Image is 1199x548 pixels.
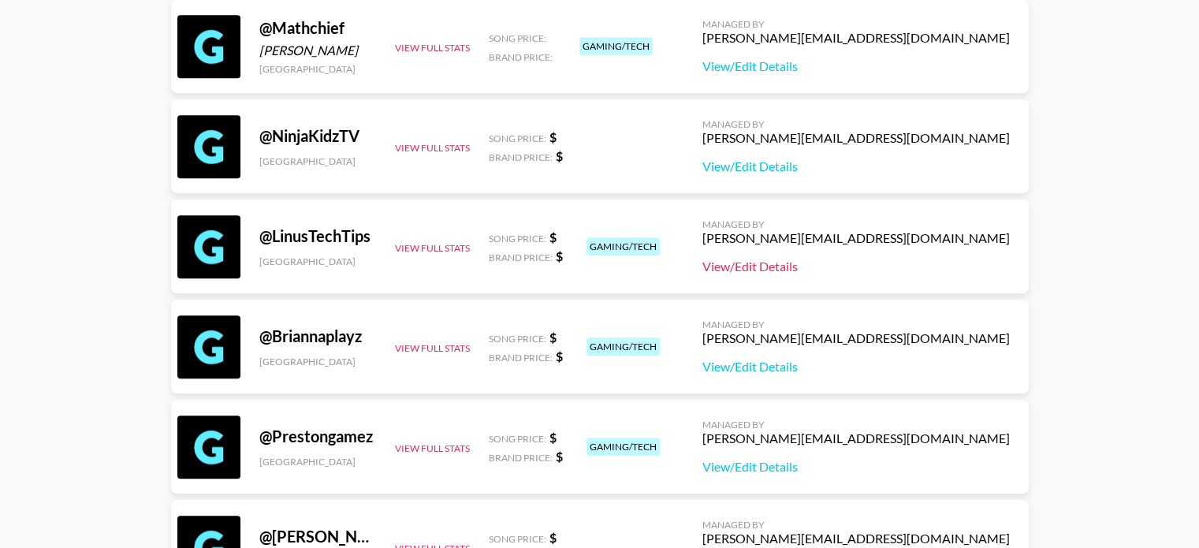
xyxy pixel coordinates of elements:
div: gaming/tech [586,237,660,255]
div: gaming/tech [586,438,660,456]
div: Managed By [702,18,1010,30]
a: View/Edit Details [702,58,1010,74]
strong: $ [549,430,557,445]
div: Managed By [702,218,1010,230]
div: gaming/tech [586,337,660,356]
div: [GEOGRAPHIC_DATA] [259,155,376,167]
span: Song Price: [489,533,546,545]
strong: $ [549,229,557,244]
button: View Full Stats [395,342,470,354]
button: View Full Stats [395,142,470,154]
div: [GEOGRAPHIC_DATA] [259,255,376,267]
div: [PERSON_NAME][EMAIL_ADDRESS][DOMAIN_NAME] [702,531,1010,546]
a: View/Edit Details [702,158,1010,174]
strong: $ [556,148,563,163]
span: Brand Price: [489,352,553,363]
div: Managed By [702,419,1010,431]
button: View Full Stats [395,242,470,254]
div: [PERSON_NAME][EMAIL_ADDRESS][DOMAIN_NAME] [702,30,1010,46]
span: Song Price: [489,233,546,244]
div: [PERSON_NAME] [259,43,376,58]
div: Managed By [702,118,1010,130]
div: [PERSON_NAME][EMAIL_ADDRESS][DOMAIN_NAME] [702,130,1010,146]
strong: $ [556,349,563,363]
div: [PERSON_NAME][EMAIL_ADDRESS][DOMAIN_NAME] [702,330,1010,346]
span: Brand Price: [489,452,553,464]
span: Brand Price: [489,151,553,163]
div: [GEOGRAPHIC_DATA] [259,356,376,367]
a: View/Edit Details [702,259,1010,274]
div: [PERSON_NAME][EMAIL_ADDRESS][DOMAIN_NAME] [702,230,1010,246]
div: @ Prestongamez [259,427,376,446]
span: Song Price: [489,333,546,345]
a: View/Edit Details [702,359,1010,375]
div: @ Mathchief [259,18,376,38]
strong: $ [549,129,557,144]
div: Managed By [702,519,1010,531]
div: @ LinusTechTips [259,226,376,246]
strong: $ [549,330,557,345]
span: Song Price: [489,32,546,44]
strong: $ [556,449,563,464]
span: Song Price: [489,433,546,445]
div: [PERSON_NAME][EMAIL_ADDRESS][DOMAIN_NAME] [702,431,1010,446]
span: Song Price: [489,132,546,144]
div: @ NinjaKidzTV [259,126,376,146]
strong: $ [556,248,563,263]
a: View/Edit Details [702,459,1010,475]
div: gaming/tech [579,37,653,55]
span: Brand Price: [489,252,553,263]
span: Brand Price: [489,51,553,63]
div: @ Briannaplayz [259,326,376,346]
div: Managed By [702,319,1010,330]
div: [GEOGRAPHIC_DATA] [259,456,376,468]
button: View Full Stats [395,42,470,54]
strong: $ [549,530,557,545]
button: View Full Stats [395,442,470,454]
div: [GEOGRAPHIC_DATA] [259,63,376,75]
div: @ [PERSON_NAME] [259,527,376,546]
